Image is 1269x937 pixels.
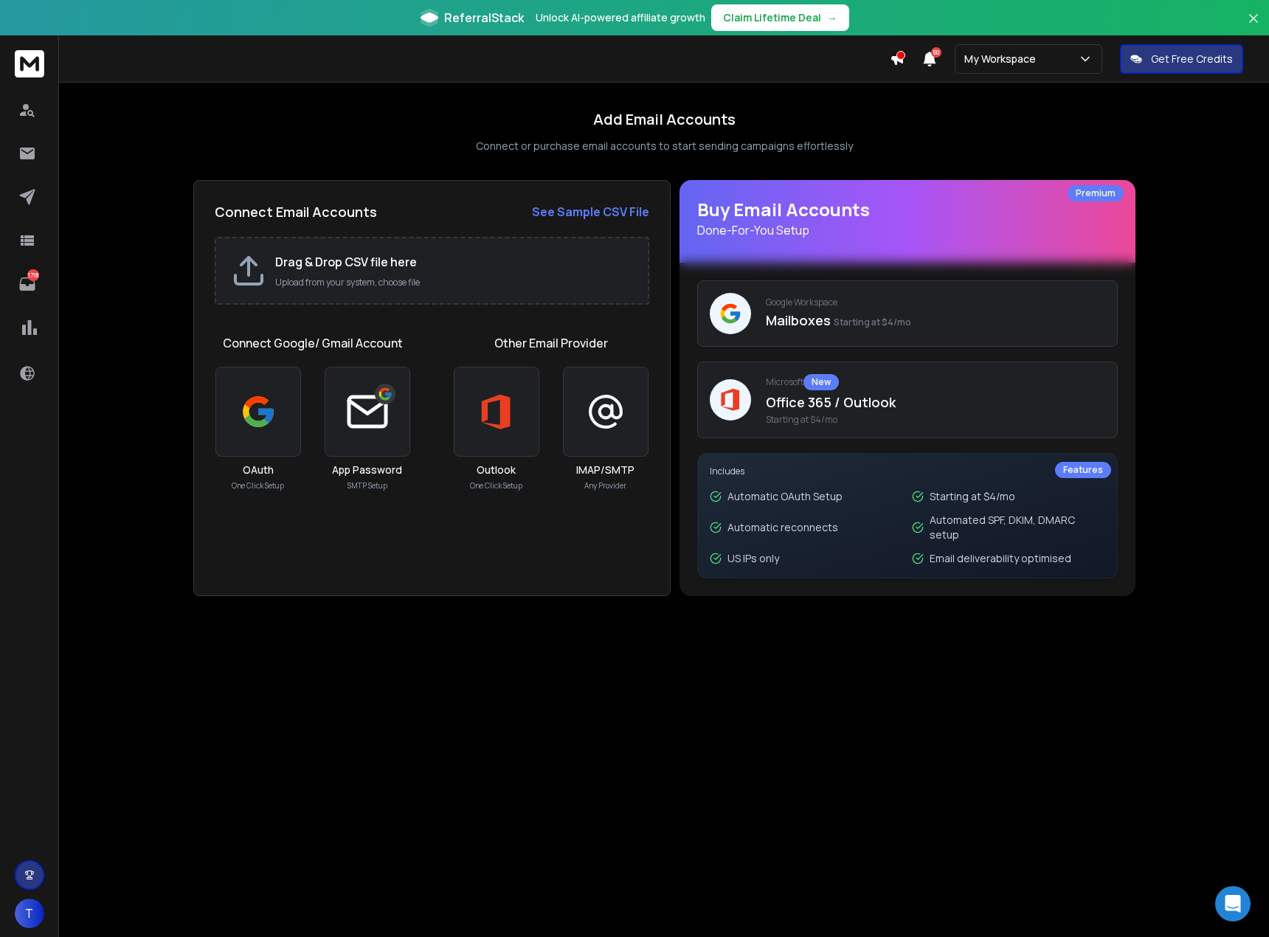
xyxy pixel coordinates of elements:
div: Premium [1068,185,1124,201]
h2: Drag & Drop CSV file here [275,253,633,271]
a: 1718 [13,269,42,299]
h2: Connect Email Accounts [215,201,377,222]
p: Office 365 / Outlook [766,392,1105,412]
p: Done-For-You Setup [697,221,1118,239]
p: Unlock AI-powered affiliate growth [536,10,705,25]
p: One Click Setup [470,480,522,491]
span: 50 [931,47,941,58]
p: Google Workspace [766,297,1105,308]
h3: OAuth [243,463,274,477]
h3: Outlook [477,463,516,477]
span: → [827,10,837,25]
p: Automatic reconnects [727,520,838,535]
p: Connect or purchase email accounts to start sending campaigns effortlessly [476,139,853,153]
p: My Workspace [964,52,1042,66]
div: Open Intercom Messenger [1215,886,1251,922]
p: One Click Setup [232,480,284,491]
p: Automatic OAuth Setup [727,489,843,504]
span: ReferralStack [444,9,524,27]
h1: Other Email Provider [494,334,608,352]
p: US IPs only [727,551,779,566]
h1: Add Email Accounts [593,109,736,130]
p: Any Provider [584,480,626,491]
div: Features [1055,462,1111,478]
p: Automated SPF, DKIM, DMARC setup [930,513,1105,542]
p: Mailboxes [766,310,1105,331]
p: Includes [710,466,1105,477]
h1: Connect Google/ Gmail Account [223,334,403,352]
button: Close banner [1244,9,1263,44]
p: Upload from your system, choose file [275,277,633,288]
p: SMTP Setup [347,480,387,491]
a: See Sample CSV File [532,203,649,221]
p: 1718 [27,269,39,281]
button: T [15,899,44,928]
p: Microsoft [766,374,1105,390]
button: Get Free Credits [1120,44,1243,74]
p: Starting at $4/mo [930,489,1015,504]
span: Starting at $4/mo [766,414,1105,426]
p: Email deliverability optimised [930,551,1071,566]
div: New [803,374,839,390]
h3: App Password [332,463,402,477]
p: Get Free Credits [1151,52,1233,66]
button: Claim Lifetime Deal→ [711,4,849,31]
h3: IMAP/SMTP [576,463,634,477]
h1: Buy Email Accounts [697,198,1118,239]
span: Starting at $4/mo [834,316,911,328]
strong: See Sample CSV File [532,204,649,220]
